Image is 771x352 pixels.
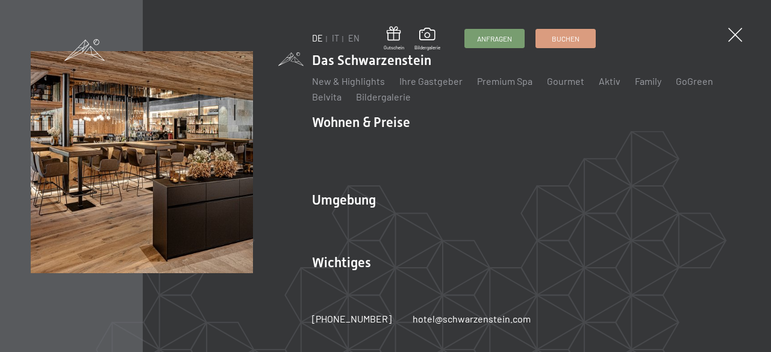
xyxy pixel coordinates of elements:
[332,33,339,43] a: IT
[356,91,411,102] a: Bildergalerie
[312,91,342,102] a: Belvita
[312,312,392,326] a: [PHONE_NUMBER]
[312,33,323,43] a: DE
[552,34,579,44] span: Buchen
[384,45,404,51] span: Gutschein
[477,34,512,44] span: Anfragen
[477,75,532,87] a: Premium Spa
[384,26,404,51] a: Gutschein
[599,75,620,87] a: Aktiv
[399,75,463,87] a: Ihre Gastgeber
[465,29,524,48] a: Anfragen
[312,75,385,87] a: New & Highlights
[547,75,584,87] a: Gourmet
[635,75,661,87] a: Family
[414,28,440,51] a: Bildergalerie
[414,45,440,51] span: Bildergalerie
[413,312,531,326] a: hotel@schwarzenstein.com
[312,313,392,324] span: [PHONE_NUMBER]
[536,29,595,48] a: Buchen
[676,75,713,87] a: GoGreen
[348,33,360,43] a: EN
